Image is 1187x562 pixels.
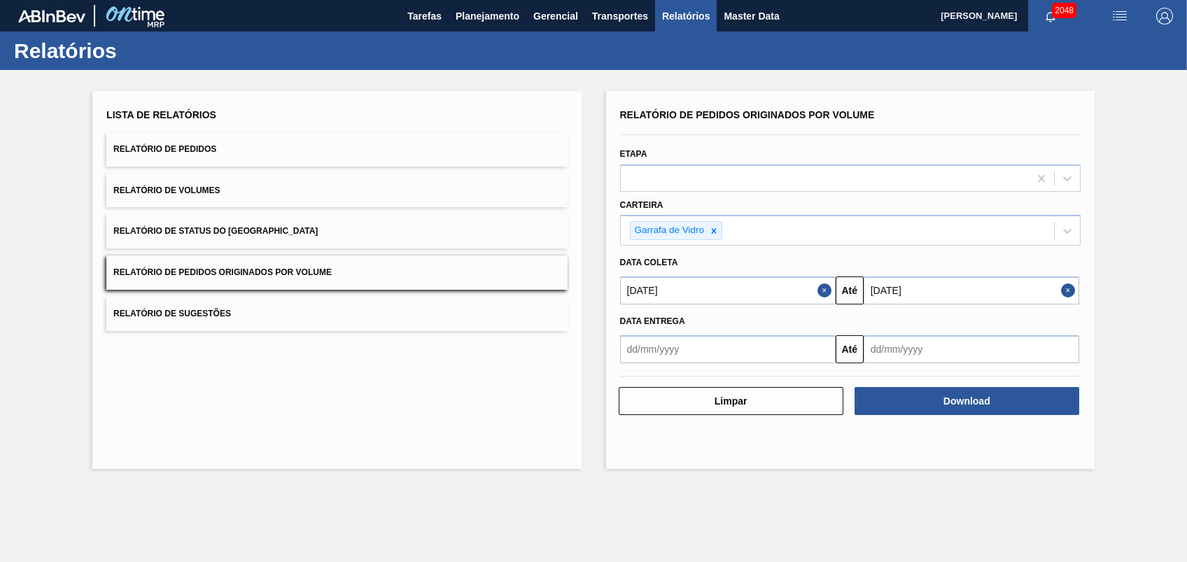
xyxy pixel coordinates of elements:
[620,258,678,267] span: Data coleta
[836,335,864,363] button: Até
[106,255,567,290] button: Relatório de Pedidos Originados por Volume
[662,8,710,24] span: Relatórios
[631,222,707,239] div: Garrafa de Vidro
[620,200,663,210] label: Carteira
[620,316,685,326] span: Data entrega
[620,335,836,363] input: dd/mm/yyyy
[106,132,567,167] button: Relatório de Pedidos
[620,109,875,120] span: Relatório de Pedidos Originados por Volume
[592,8,648,24] span: Transportes
[1028,6,1073,26] button: Notificações
[864,276,1079,304] input: dd/mm/yyyy
[1156,8,1173,24] img: Logout
[1111,8,1128,24] img: userActions
[14,43,262,59] h1: Relatórios
[620,276,836,304] input: dd/mm/yyyy
[106,297,567,331] button: Relatório de Sugestões
[407,8,442,24] span: Tarefas
[113,185,220,195] span: Relatório de Volumes
[113,309,231,318] span: Relatório de Sugestões
[18,10,85,22] img: TNhmsLtSVTkK8tSr43FrP2fwEKptu5GPRR3wAAAABJRU5ErkJggg==
[106,174,567,208] button: Relatório de Volumes
[619,387,843,415] button: Limpar
[855,387,1079,415] button: Download
[836,276,864,304] button: Até
[620,149,647,159] label: Etapa
[113,267,332,277] span: Relatório de Pedidos Originados por Volume
[1052,3,1076,18] span: 2048
[456,8,519,24] span: Planejamento
[864,335,1079,363] input: dd/mm/yyyy
[533,8,578,24] span: Gerencial
[113,226,318,236] span: Relatório de Status do [GEOGRAPHIC_DATA]
[817,276,836,304] button: Close
[106,109,216,120] span: Lista de Relatórios
[113,144,216,154] span: Relatório de Pedidos
[106,214,567,248] button: Relatório de Status do [GEOGRAPHIC_DATA]
[724,8,779,24] span: Master Data
[1061,276,1079,304] button: Close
